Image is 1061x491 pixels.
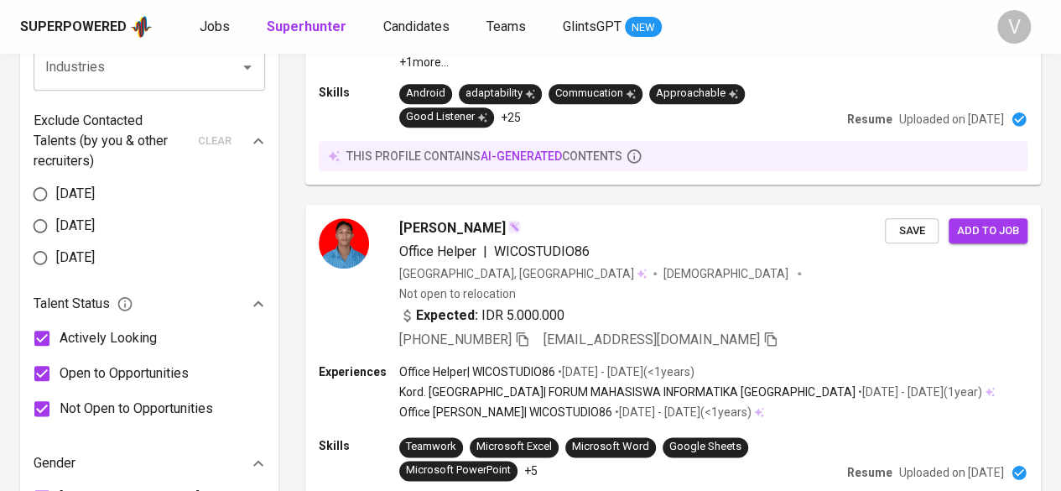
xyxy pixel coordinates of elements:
[481,149,562,163] span: AI-generated
[130,14,153,39] img: app logo
[899,111,1004,128] p: Uploaded on [DATE]
[56,248,95,268] span: [DATE]
[319,363,399,380] p: Experiences
[465,86,535,102] div: adaptability
[399,243,476,259] span: Office Helper
[346,148,622,165] p: this profile contains contents
[399,54,882,71] p: +1 more ...
[885,218,939,244] button: Save
[406,109,487,125] div: Good Listener
[486,18,526,34] span: Teams
[957,222,1019,241] span: Add to job
[399,404,612,420] p: Office [PERSON_NAME] | WICOSTUDIO86
[319,84,399,101] p: Skills
[507,220,521,233] img: magic_wand.svg
[34,111,265,171] div: Exclude Contacted Talents (by you & other recruiters)clear
[34,453,75,473] p: Gender
[399,306,564,326] div: IDR 5.000.000
[483,242,487,262] span: |
[399,265,647,282] div: [GEOGRAPHIC_DATA], [GEOGRAPHIC_DATA]
[267,17,350,38] a: Superhunter
[399,332,512,347] span: [PHONE_NUMBER]
[383,18,450,34] span: Candidates
[236,55,259,79] button: Open
[34,111,188,171] p: Exclude Contacted Talents (by you & other recruiters)
[383,17,453,38] a: Candidates
[555,363,694,380] p: • [DATE] - [DATE] ( <1 years )
[406,86,445,102] div: Android
[501,109,521,126] p: +25
[34,287,265,321] div: Talent Status
[399,218,506,238] span: [PERSON_NAME]
[399,285,516,302] p: Not open to relocation
[949,218,1027,244] button: Add to job
[60,399,213,419] span: Not Open to Opportunities
[494,243,590,259] span: WICOSTUDIO86
[544,332,760,347] span: [EMAIL_ADDRESS][DOMAIN_NAME]
[663,265,791,282] span: [DEMOGRAPHIC_DATA]
[847,464,892,481] p: Resume
[847,111,892,128] p: Resume
[486,17,529,38] a: Teams
[563,17,662,38] a: GlintsGPT NEW
[563,18,622,34] span: GlintsGPT
[399,363,555,380] p: Office Helper | WICOSTUDIO86
[476,439,552,455] div: Microsoft Excel
[856,384,982,400] p: • [DATE] - [DATE] ( 1 year )
[200,17,233,38] a: Jobs
[60,328,157,348] span: Actively Looking
[612,404,752,420] p: • [DATE] - [DATE] ( <1 years )
[399,384,856,400] p: Kord. [GEOGRAPHIC_DATA] | FORUM MAHASISWA INFORMATIKA [GEOGRAPHIC_DATA]
[555,86,636,102] div: Commucation
[60,363,189,384] span: Open to Opportunities
[625,19,662,36] span: NEW
[406,462,511,478] div: Microsoft PowerPoint
[20,18,127,37] div: Superpowered
[406,439,456,455] div: Teamwork
[572,439,649,455] div: Microsoft Word
[319,437,399,454] p: Skills
[200,18,230,34] span: Jobs
[669,439,741,455] div: Google Sheets
[267,18,346,34] b: Superhunter
[319,218,369,269] img: 5202d4fc3beb3cb4ea0470a2ca3f9ed3.jpg
[899,464,1004,481] p: Uploaded on [DATE]
[656,86,738,102] div: Approachable
[524,462,538,479] p: +5
[893,222,930,241] span: Save
[34,294,133,314] span: Talent Status
[20,14,153,39] a: Superpoweredapp logo
[34,447,265,480] div: Gender
[416,306,478,326] b: Expected:
[997,10,1031,44] div: V
[56,184,95,204] span: [DATE]
[56,216,95,236] span: [DATE]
